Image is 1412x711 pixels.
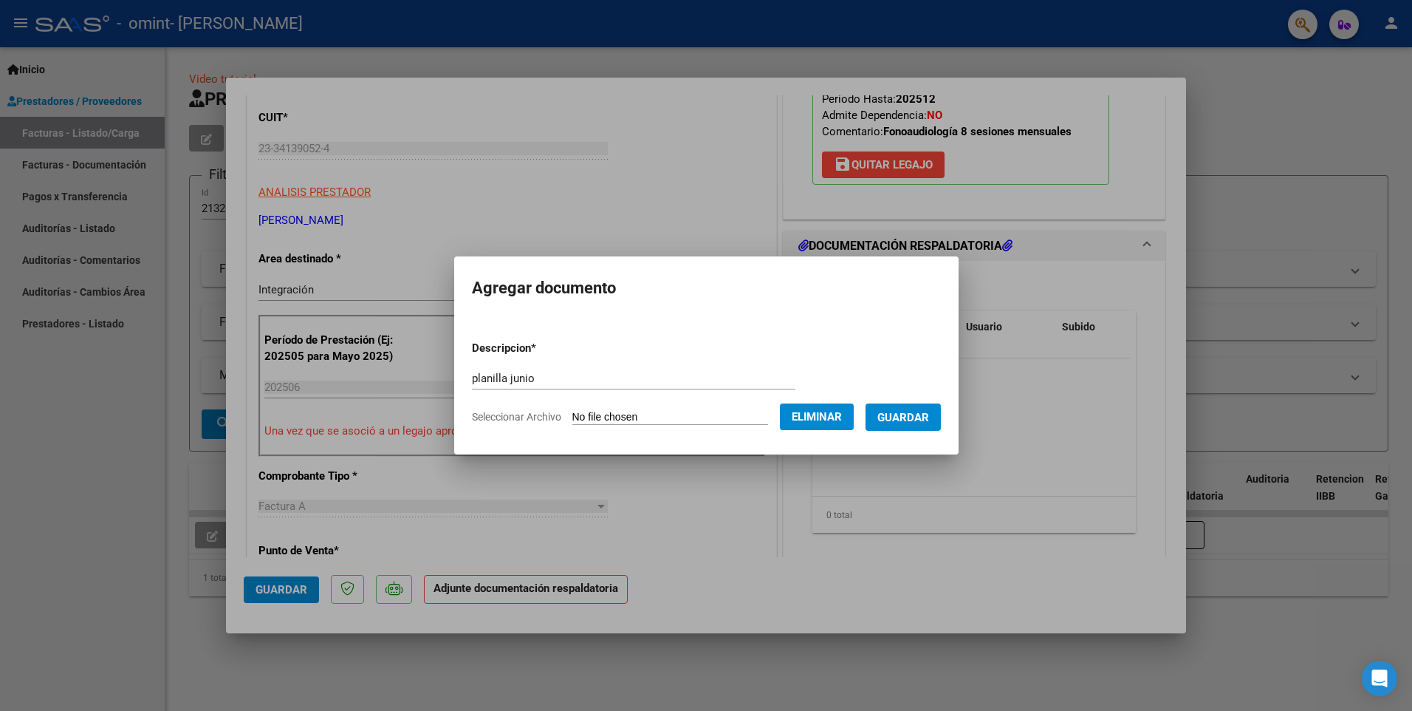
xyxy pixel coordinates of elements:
h2: Agregar documento [472,274,941,302]
div: Open Intercom Messenger [1362,661,1397,696]
button: Eliminar [780,404,854,430]
button: Guardar [866,404,941,431]
p: Descripcion [472,340,613,357]
span: Eliminar [792,410,842,423]
span: Guardar [877,411,929,424]
span: Seleccionar Archivo [472,411,561,423]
